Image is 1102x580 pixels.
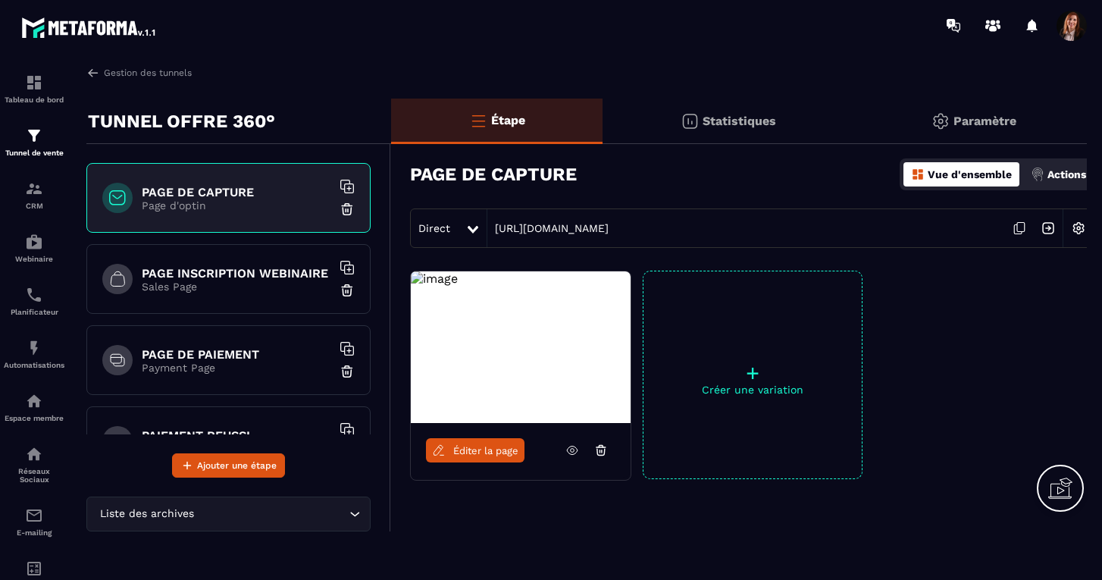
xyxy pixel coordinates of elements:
[953,114,1016,128] p: Paramètre
[1034,214,1063,243] img: arrow-next.bcc2205e.svg
[4,528,64,537] p: E-mailing
[142,266,331,281] h6: PAGE INSCRIPTION WEBINAIRE
[4,381,64,434] a: automationsautomationsEspace membre
[25,74,43,92] img: formation
[86,66,192,80] a: Gestion des tunnels
[25,560,43,578] img: accountant
[142,347,331,362] h6: PAGE DE PAIEMENT
[25,506,43,525] img: email
[4,62,64,115] a: formationformationTableau de bord
[4,361,64,369] p: Automatisations
[197,506,346,522] input: Search for option
[25,180,43,198] img: formation
[142,185,331,199] h6: PAGE DE CAPTURE
[340,364,355,379] img: trash
[410,164,577,185] h3: PAGE DE CAPTURE
[4,274,64,328] a: schedulerschedulerPlanificateur
[86,66,100,80] img: arrow
[491,113,525,127] p: Étape
[4,115,64,168] a: formationformationTunnel de vente
[25,392,43,410] img: automations
[4,495,64,548] a: emailemailE-mailing
[340,283,355,298] img: trash
[411,271,458,286] img: image
[142,199,331,212] p: Page d'optin
[4,308,64,316] p: Planificateur
[453,445,518,456] span: Éditer la page
[487,222,609,234] a: [URL][DOMAIN_NAME]
[643,362,862,384] p: +
[142,281,331,293] p: Sales Page
[25,445,43,463] img: social-network
[928,168,1012,180] p: Vue d'ensemble
[1031,168,1044,181] img: actions.d6e523a2.png
[1047,168,1086,180] p: Actions
[4,414,64,422] p: Espace membre
[4,221,64,274] a: automationsautomationsWebinaire
[25,127,43,145] img: formation
[21,14,158,41] img: logo
[681,112,699,130] img: stats.20deebd0.svg
[4,149,64,157] p: Tunnel de vente
[4,328,64,381] a: automationsautomationsAutomatisations
[418,222,450,234] span: Direct
[4,255,64,263] p: Webinaire
[911,168,925,181] img: dashboard-orange.40269519.svg
[643,384,862,396] p: Créer une variation
[4,96,64,104] p: Tableau de bord
[142,428,331,443] h6: PAIEMENT REUSSI
[86,497,371,531] div: Search for option
[469,111,487,130] img: bars-o.4a397970.svg
[4,434,64,495] a: social-networksocial-networkRéseaux Sociaux
[340,202,355,217] img: trash
[1064,214,1093,243] img: setting-w.858f3a88.svg
[25,339,43,357] img: automations
[4,168,64,221] a: formationformationCRM
[96,506,197,522] span: Liste des archives
[25,233,43,251] img: automations
[426,438,524,462] a: Éditer la page
[142,362,331,374] p: Payment Page
[4,467,64,484] p: Réseaux Sociaux
[4,202,64,210] p: CRM
[197,458,277,473] span: Ajouter une étape
[172,453,285,478] button: Ajouter une étape
[931,112,950,130] img: setting-gr.5f69749f.svg
[703,114,776,128] p: Statistiques
[88,106,275,136] p: TUNNEL OFFRE 360°
[25,286,43,304] img: scheduler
